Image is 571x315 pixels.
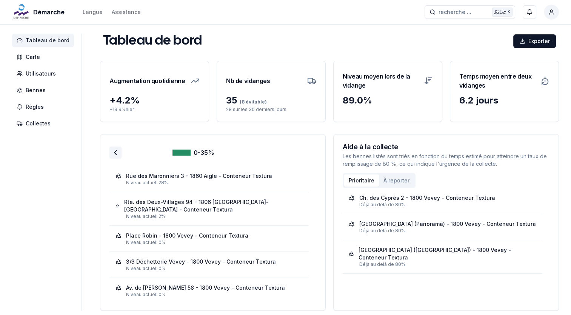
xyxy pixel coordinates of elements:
a: Ch. des Cyprés 2 - 1800 Vevey - Conteneur TexturaDéjà au delà de 80% [349,194,536,208]
a: Assistance [112,8,141,17]
a: Bennes [12,83,77,97]
div: 89.0 % [343,94,433,107]
div: [GEOGRAPHIC_DATA] (Panorama) - 1800 Vevey - Conteneur Textura [359,220,536,228]
div: Rte. des Deux-Villages 94 - 1806 [GEOGRAPHIC_DATA]-[GEOGRAPHIC_DATA] - Conteneur Textura [124,198,303,213]
h3: Niveau moyen lors de la vidange [343,70,419,91]
div: Déjà au delà de 80% [359,261,536,267]
span: Collectes [26,120,51,127]
div: 6.2 jours [459,94,549,107]
h1: Tableau de bord [103,34,202,49]
div: Rue des Maronniers 3 - 1860 Aigle - Conteneur Textura [126,172,272,180]
div: Ch. des Cyprés 2 - 1800 Vevey - Conteneur Textura [359,194,495,202]
button: Exporter [513,34,556,48]
div: Niveau actuel: 0% [126,266,303,272]
a: 3/3 Déchetterie Vevey - 1800 Vevey - Conteneur TexturaNiveau actuel: 0% [115,258,303,272]
span: Tableau de bord [26,37,69,44]
button: Prioritaire [344,174,379,187]
a: Rte. des Deux-Villages 94 - 1806 [GEOGRAPHIC_DATA]-[GEOGRAPHIC_DATA] - Conteneur TexturaNiveau ac... [115,198,303,219]
a: Carte [12,50,77,64]
a: Rue des Maronniers 3 - 1860 Aigle - Conteneur TexturaNiveau actuel: 28% [115,172,303,186]
span: Carte [26,53,40,61]
a: Démarche [12,8,68,17]
div: Niveau actuel: 28% [126,180,303,186]
button: Langue [83,8,103,17]
div: Av. de [PERSON_NAME] 58 - 1800 Vevey - Conteneur Textura [126,284,285,292]
div: Déjà au delà de 80% [359,228,536,234]
img: Démarche Logo [12,3,30,21]
span: (8 évitable) [237,99,267,105]
div: [GEOGRAPHIC_DATA] ([GEOGRAPHIC_DATA]) - 1800 Vevey - Conteneur Textura [359,246,536,261]
span: Démarche [33,8,65,17]
div: Langue [83,8,103,16]
a: [GEOGRAPHIC_DATA] (Panorama) - 1800 Vevey - Conteneur TexturaDéjà au delà de 80% [349,220,536,234]
p: + 19.9 % hier [109,107,200,113]
div: 0-35% [172,148,214,157]
p: 28 sur les 30 derniers jours [226,107,316,113]
a: Collectes [12,117,77,130]
span: Utilisateurs [26,70,56,77]
h3: Aide à la collecte [343,144,549,150]
div: Niveau actuel: 2% [126,213,303,219]
div: Niveau actuel: 0% [126,239,303,246]
span: Bennes [26,86,46,94]
div: Place Robin - 1800 Vevey - Conteneur Textura [126,232,248,239]
button: recherche ...Ctrl+K [425,5,515,19]
a: Tableau de bord [12,34,77,47]
a: [GEOGRAPHIC_DATA] ([GEOGRAPHIC_DATA]) - 1800 Vevey - Conteneur TexturaDéjà au delà de 80% [349,246,536,267]
span: recherche ... [439,8,471,16]
div: 3/3 Déchetterie Vevey - 1800 Vevey - Conteneur Textura [126,258,276,266]
div: + 4.2 % [109,94,200,107]
h3: Temps moyen entre deux vidanges [459,70,536,91]
button: À reporter [379,174,414,187]
div: Niveau actuel: 0% [126,292,303,298]
a: Règles [12,100,77,114]
h3: Nb de vidanges [226,70,270,91]
a: Place Robin - 1800 Vevey - Conteneur TexturaNiveau actuel: 0% [115,232,303,246]
span: Règles [26,103,44,111]
div: Déjà au delà de 80% [359,202,536,208]
a: Av. de [PERSON_NAME] 58 - 1800 Vevey - Conteneur TexturaNiveau actuel: 0% [115,284,303,298]
p: Les bennes listés sont triés en fonction du temps estimé pour atteindre un taux de remplissage de... [343,153,549,168]
a: Utilisateurs [12,67,77,80]
h3: Augmentation quotidienne [109,70,185,91]
div: 35 [226,94,316,107]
